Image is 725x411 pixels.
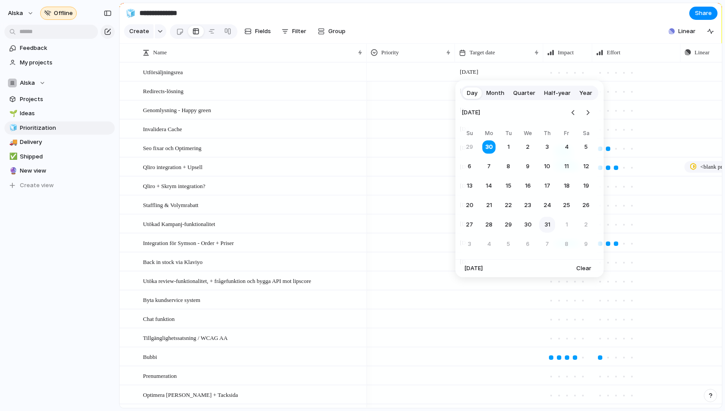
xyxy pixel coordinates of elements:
button: Tuesday, July 22nd, 2025 [500,197,516,213]
button: Saturday, July 12th, 2025 [578,158,594,174]
button: Thursday, July 24th, 2025 [539,197,555,213]
th: Friday [559,129,575,139]
button: Friday, August 1st, 2025 [559,217,575,233]
span: Day [467,89,477,98]
button: Friday, July 4th, 2025 [559,139,575,155]
button: Go to the Next Month [582,106,594,119]
table: July 2025 [462,129,594,252]
button: Saturday, July 26th, 2025 [578,197,594,213]
button: Day [462,86,482,100]
button: Clear [573,262,595,275]
button: Sunday, July 20th, 2025 [462,197,477,213]
th: Saturday [578,129,594,139]
button: Thursday, July 31st, 2025 [539,217,555,233]
button: Wednesday, July 30th, 2025 [520,217,536,233]
th: Wednesday [520,129,536,139]
button: Wednesday, August 6th, 2025 [520,236,536,252]
button: Wednesday, July 16th, 2025 [520,178,536,194]
button: Saturday, July 5th, 2025 [578,139,594,155]
button: Wednesday, July 9th, 2025 [520,158,536,174]
button: Tuesday, July 8th, 2025 [500,158,516,174]
button: Friday, August 8th, 2025 [559,236,575,252]
button: Friday, July 25th, 2025 [559,197,575,213]
button: Thursday, August 7th, 2025 [539,236,555,252]
button: Quarter [509,86,540,100]
button: Wednesday, July 2nd, 2025 [520,139,536,155]
span: Month [486,89,504,98]
button: Half-year [540,86,575,100]
span: Half-year [544,89,571,98]
button: Monday, July 28th, 2025 [481,217,497,233]
button: Sunday, July 27th, 2025 [462,217,477,233]
button: Friday, July 11th, 2025 [559,158,575,174]
th: Monday [481,129,497,139]
span: Clear [576,264,591,273]
button: Thursday, July 3rd, 2025 [539,139,555,155]
button: Saturday, July 19th, 2025 [578,178,594,194]
button: Thursday, July 10th, 2025 [539,158,555,174]
button: Monday, August 4th, 2025 [481,236,497,252]
button: Tuesday, August 5th, 2025 [500,236,516,252]
button: Monday, July 7th, 2025 [481,158,497,174]
button: Saturday, August 9th, 2025 [578,236,594,252]
button: Sunday, June 29th, 2025 [462,139,477,155]
button: Friday, July 18th, 2025 [559,178,575,194]
button: Tuesday, July 1st, 2025 [500,139,516,155]
button: Go to the Previous Month [567,106,579,119]
th: Sunday [462,129,477,139]
button: Tuesday, July 29th, 2025 [500,217,516,233]
span: [DATE] [462,103,480,122]
span: Year [579,89,592,98]
span: Quarter [513,89,535,98]
button: Wednesday, July 23rd, 2025 [520,197,536,213]
button: Thursday, July 17th, 2025 [539,178,555,194]
th: Tuesday [500,129,516,139]
button: Sunday, August 3rd, 2025 [462,236,477,252]
button: Sunday, July 13th, 2025 [462,178,477,194]
button: Tuesday, July 15th, 2025 [500,178,516,194]
span: [DATE] [464,264,483,273]
button: Month [482,86,509,100]
button: Monday, July 14th, 2025 [481,178,497,194]
button: Saturday, August 2nd, 2025 [578,217,594,233]
button: Sunday, July 6th, 2025 [462,158,477,174]
button: Monday, July 21st, 2025 [481,197,497,213]
button: Monday, June 30th, 2025, selected [481,139,497,155]
th: Thursday [539,129,555,139]
button: Year [575,86,597,100]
